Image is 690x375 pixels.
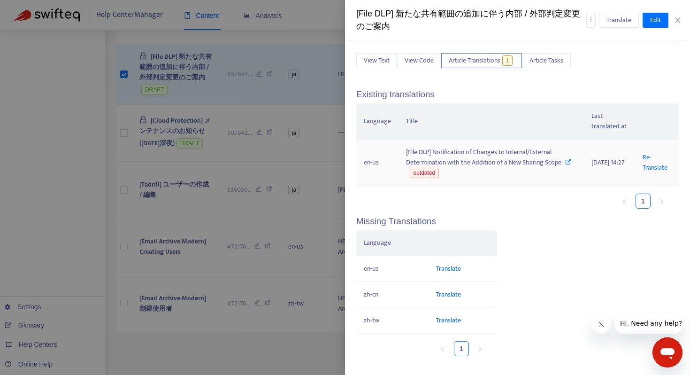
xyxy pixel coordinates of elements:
iframe: 会社からのメッセージ [614,313,682,334]
button: Translate [599,13,639,28]
button: Article Tasks [522,53,571,68]
td: en-us [356,256,429,282]
span: Translate [606,15,631,25]
li: Previous Page [435,341,450,356]
th: Last translated at [584,103,635,140]
span: more [588,16,594,23]
span: View Text [364,55,390,66]
th: Title [399,103,584,140]
span: 1 [502,55,513,66]
button: more [586,13,596,28]
span: right [659,199,665,204]
a: 1 [454,342,468,356]
li: Previous Page [617,194,632,209]
a: Translate [436,289,461,300]
td: [DATE] 14:27 [584,140,635,186]
span: left [440,346,445,352]
div: [File DLP] 新たな共有範囲の追加に伴う内部 / 外部判定変更のご案内 [356,8,586,33]
span: right [477,346,483,352]
a: Re-Translate [643,152,667,173]
th: Language [356,230,429,256]
div: [File DLP] Notification of Changes to Internal/External Determination with the Addition of a New ... [406,147,576,178]
th: Language [356,103,399,140]
td: zh-tw [356,308,429,334]
span: View Code [405,55,434,66]
li: 1 [454,341,469,356]
a: 1 [636,194,650,208]
button: right [654,194,669,209]
button: Close [671,16,684,25]
span: left [621,199,627,204]
button: View Code [397,53,441,68]
button: Article Translations1 [441,53,522,68]
li: 1 [636,194,651,209]
button: left [617,194,632,209]
td: en-us [356,140,399,186]
span: Article Tasks [529,55,563,66]
h5: Existing translations [356,89,679,100]
iframe: メッセージングウィンドウを開くボタン [652,337,682,367]
li: Next Page [473,341,488,356]
a: Translate [436,263,461,274]
span: Article Translations [449,55,500,66]
td: zh-cn [356,282,429,308]
button: left [435,341,450,356]
button: Edit [643,13,668,28]
span: Edit [650,15,661,25]
span: close [674,16,682,24]
iframe: メッセージを閉じる [592,315,611,334]
button: right [473,341,488,356]
button: View Text [356,53,397,68]
h5: Missing Translations [356,216,679,227]
span: outdated [410,168,439,178]
a: Translate [436,315,461,326]
li: Next Page [654,194,669,209]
